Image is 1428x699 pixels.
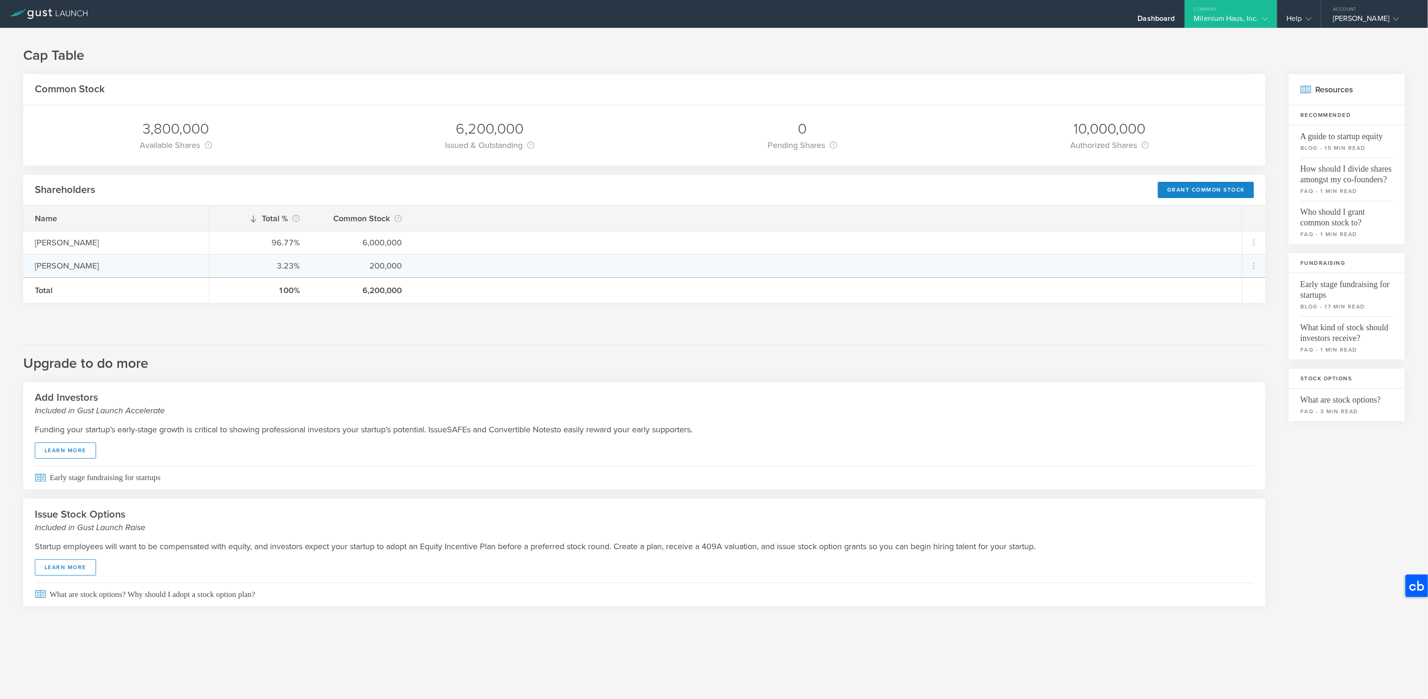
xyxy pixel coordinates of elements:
div: 6,200,000 [323,284,402,296]
div: 100% [221,284,300,296]
span: A guide to startup equity [1300,125,1393,142]
div: Name [35,212,197,224]
span: How should I divide shares amongst my co-founders? [1300,158,1393,185]
small: faq - 3 min read [1300,407,1393,416]
a: learn more [35,559,96,576]
div: Help [1287,14,1312,28]
div: 10,000,000 [1070,119,1149,139]
div: Milenium Haus, Inc. [1194,14,1268,28]
h3: Stock Options [1289,369,1405,389]
p: Funding your startup’s early-stage growth is critical to showing professional investors your star... [35,423,1254,436]
h2: Issue Stock Options [35,508,1254,533]
h3: Fundraising [1289,253,1405,273]
div: Dashboard [1138,14,1175,28]
span: SAFEs and Convertible Notes [447,423,554,436]
div: 3,800,000 [140,119,212,139]
div: 96.77% [221,237,300,249]
span: What are stock options? Why should I adopt a stock option plan? [35,583,1254,606]
a: Who should I grant common stock to?faq - 1 min read [1289,201,1405,244]
a: What are stock options?faq - 3 min read [1289,389,1405,421]
h2: Resources [1289,74,1405,105]
div: [PERSON_NAME] [35,260,197,272]
div: 3.23% [221,260,300,272]
h2: Upgrade to do more [23,345,1266,373]
a: learn more [35,442,96,459]
small: blog - 15 min read [1300,144,1393,152]
small: faq - 1 min read [1300,346,1393,354]
span: Early stage fundraising for startups [35,466,1254,489]
small: Included in Gust Launch Accelerate [35,404,1254,417]
small: Included in Gust Launch Raise [35,521,1254,533]
div: Common Stock [323,212,402,225]
span: Who should I grant common stock to? [1300,201,1393,228]
h3: Recommended [1289,105,1405,125]
div: [PERSON_NAME] [35,237,197,249]
div: Available Shares [140,139,212,152]
div: 200,000 [323,260,402,272]
a: Early stage fundraising for startups [23,466,1266,489]
span: Early stage fundraising for startups [1300,273,1393,301]
div: 6,000,000 [323,237,402,249]
a: Early stage fundraising for startupsblog - 17 min read [1289,273,1405,316]
div: Grant Common Stock [1158,182,1254,198]
div: Pending Shares [768,139,837,152]
div: Total % [221,212,300,225]
div: Authorized Shares [1070,139,1149,152]
small: faq - 1 min read [1300,230,1393,238]
h2: Add Investors [35,391,1254,417]
div: Total [35,284,197,296]
div: Issued & Outstanding [445,139,535,152]
span: What are stock options? [1300,389,1393,405]
a: A guide to startup equityblog - 15 min read [1289,125,1405,158]
div: 6,200,000 [445,119,535,139]
h1: Cap Table [23,46,1405,65]
span: What kind of stock should investors receive? [1300,316,1393,344]
a: What are stock options? Why should I adopt a stock option plan? [23,583,1266,606]
p: Startup employees will want to be compensated with equity, and investors expect your startup to a... [35,540,1254,552]
small: faq - 1 min read [1300,187,1393,195]
a: How should I divide shares amongst my co-founders?faq - 1 min read [1289,158,1405,201]
div: [PERSON_NAME] [1333,14,1412,28]
h2: Shareholders [35,183,95,197]
div: 0 [768,119,837,139]
h2: Common Stock [35,83,105,96]
a: What kind of stock should investors receive?faq - 1 min read [1289,316,1405,359]
small: blog - 17 min read [1300,302,1393,311]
